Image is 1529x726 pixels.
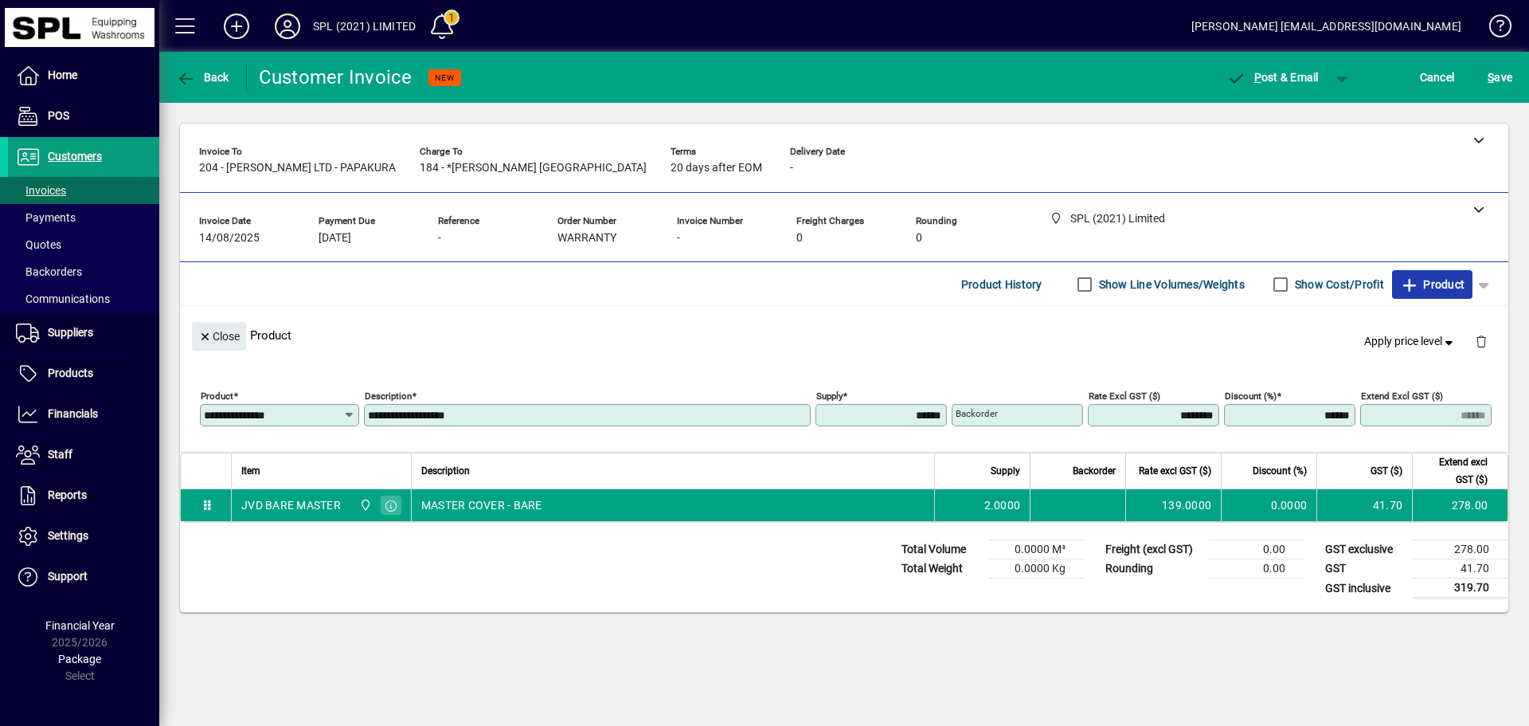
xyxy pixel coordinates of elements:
[48,570,88,583] span: Support
[8,177,159,204] a: Invoices
[1191,14,1461,39] div: [PERSON_NAME] [EMAIL_ADDRESS][DOMAIN_NAME]
[1253,462,1307,480] span: Discount (%)
[1422,453,1488,489] span: Extend excl GST ($)
[1136,497,1211,513] div: 139.0000
[365,390,412,402] mat-label: Description
[192,322,246,351] button: Close
[1358,328,1463,356] button: Apply price level
[1097,540,1209,559] td: Freight (excl GST)
[1462,322,1500,360] button: Delete
[8,204,159,231] a: Payments
[916,232,922,245] span: 0
[1209,559,1304,579] td: 0.00
[677,232,680,245] span: -
[438,232,441,245] span: -
[1484,63,1516,92] button: Save
[956,408,998,419] mat-label: Backorder
[201,390,233,402] mat-label: Product
[241,462,260,480] span: Item
[8,313,159,353] a: Suppliers
[1096,277,1245,292] label: Show Line Volumes/Weights
[48,407,98,420] span: Financials
[984,497,1021,513] span: 2.0000
[1317,540,1413,559] td: GST exclusive
[435,73,455,83] span: NEW
[796,232,803,245] span: 0
[16,238,61,251] span: Quotes
[989,559,1085,579] td: 0.0000 Kg
[48,150,102,163] span: Customers
[199,162,396,175] span: 204 - [PERSON_NAME] LTD - PAPAKURA
[420,162,647,175] span: 184 - *[PERSON_NAME] [GEOGRAPHIC_DATA]
[48,448,72,461] span: Staff
[180,306,1508,364] div: Product
[1254,71,1261,84] span: P
[8,557,159,597] a: Support
[1488,71,1494,84] span: S
[955,270,1049,299] button: Product History
[16,292,110,305] span: Communications
[989,540,1085,559] td: 0.0000 M³
[1317,559,1413,579] td: GST
[1420,65,1455,90] span: Cancel
[1218,63,1327,92] button: Post & Email
[1371,462,1402,480] span: GST ($)
[45,619,115,632] span: Financial Year
[8,231,159,258] a: Quotes
[991,462,1020,480] span: Supply
[1413,559,1508,579] td: 41.70
[8,435,159,475] a: Staff
[421,497,542,513] span: MASTER COVER - BARE
[1392,270,1472,299] button: Product
[8,476,159,516] a: Reports
[1413,579,1508,598] td: 319.70
[8,96,159,136] a: POS
[1097,559,1209,579] td: Rounding
[1361,390,1443,402] mat-label: Extend excl GST ($)
[262,12,313,41] button: Profile
[1225,390,1277,402] mat-label: Discount (%)
[961,272,1042,297] span: Product History
[355,496,373,514] span: SPL (2021) Limited
[58,653,101,665] span: Package
[1226,71,1319,84] span: ost & Email
[241,497,341,513] div: JVD BARE MASTER
[1477,3,1509,55] a: Knowledge Base
[1462,334,1500,348] app-page-header-button: Delete
[16,211,76,224] span: Payments
[1488,65,1512,90] span: ave
[1400,272,1464,297] span: Product
[1139,462,1211,480] span: Rate excl GST ($)
[188,328,250,343] app-page-header-button: Close
[1413,540,1508,559] td: 278.00
[1089,390,1160,402] mat-label: Rate excl GST ($)
[816,390,843,402] mat-label: Supply
[211,12,262,41] button: Add
[16,184,66,197] span: Invoices
[8,56,159,96] a: Home
[319,232,351,245] span: [DATE]
[8,354,159,394] a: Products
[48,69,77,81] span: Home
[48,489,87,501] span: Reports
[8,258,159,285] a: Backorders
[259,65,413,90] div: Customer Invoice
[1073,462,1116,480] span: Backorder
[894,559,989,579] td: Total Weight
[48,367,93,379] span: Products
[1364,333,1457,350] span: Apply price level
[198,324,240,350] span: Close
[1209,540,1304,559] td: 0.00
[1412,489,1507,521] td: 278.00
[16,265,82,278] span: Backorders
[159,63,247,92] app-page-header-button: Back
[1416,63,1459,92] button: Cancel
[313,14,416,39] div: SPL (2021) LIMITED
[790,162,793,175] span: -
[176,71,229,84] span: Back
[421,462,470,480] span: Description
[1221,489,1316,521] td: 0.0000
[172,63,233,92] button: Back
[8,285,159,312] a: Communications
[8,516,159,556] a: Settings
